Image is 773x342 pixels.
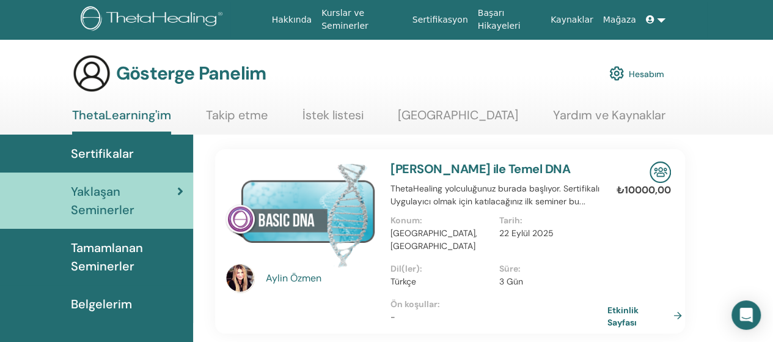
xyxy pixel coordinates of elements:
[71,240,143,274] font: Tamamlanan Seminerler
[272,15,312,24] font: Hakkında
[390,311,395,322] font: -
[629,69,664,80] font: Hesabım
[473,2,546,37] a: Başarı Hikayeleri
[650,162,671,183] img: Yüz Yüze Seminer
[317,2,408,37] a: Kurslar ve Seminerler
[499,276,523,287] font: 3 Gün
[266,272,288,284] font: Aylin
[266,271,379,286] a: Aylin Özmen
[116,61,266,85] font: Gösterge Panelim
[72,107,171,123] font: ThetaLearning'im
[499,228,554,239] font: 22 Eylül 2025
[72,54,111,93] img: generic-user-icon.jpg
[609,63,624,84] img: cog.svg
[267,9,317,31] a: Hakkında
[206,107,268,123] font: Takip etme
[546,9,598,31] a: Kaynaklar
[390,183,599,207] font: ThetaHealing yolculuğunuz burada başlıyor. Sertifikalı Uygulayıcı olmak için katılacağınız ilk se...
[225,162,376,267] img: Temel DNA
[390,263,420,274] font: Dil(ler)
[398,107,518,123] font: [GEOGRAPHIC_DATA]
[71,146,134,162] font: Sertifikalar
[499,263,518,274] font: Süre
[390,299,438,310] font: Ön koşullar
[398,108,518,132] a: [GEOGRAPHIC_DATA]
[390,276,416,287] font: Türkçe
[390,228,477,251] font: [GEOGRAPHIC_DATA], [GEOGRAPHIC_DATA]
[553,108,665,132] a: Yardım ve Kaynaklar
[420,263,422,274] font: :
[607,305,639,327] font: Etkinlik Sayfası
[321,8,368,31] font: Kurslar ve Seminerler
[438,299,440,310] font: :
[598,9,640,31] a: Mağaza
[520,215,522,226] font: :
[731,300,761,330] div: Intercom Messenger'ı açın
[72,108,171,135] a: ThetaLearning'im
[390,215,420,226] font: Konum
[603,15,636,24] font: Mağaza
[478,8,521,31] font: Başarı Hikayeleri
[71,296,132,312] font: Belgelerim
[607,303,687,327] a: Etkinlik Sayfası
[617,184,671,196] font: ₺10000,00
[302,107,364,123] font: İstek listesi
[408,9,473,31] a: Sertifikasyon
[290,272,321,284] font: Özmen
[551,15,593,24] font: Kaynaklar
[499,215,520,226] font: Tarih
[412,15,468,24] font: Sertifikasyon
[225,264,255,293] img: default.jpg
[553,107,665,123] font: Yardım ve Kaynaklar
[71,184,134,218] font: Yaklaşan Seminerler
[206,108,268,132] a: Takip etme
[81,6,227,34] img: logo.png
[420,215,422,226] font: :
[302,108,364,132] a: İstek listesi
[518,263,521,274] font: :
[390,161,570,177] a: [PERSON_NAME] ile Temel DNA
[609,60,664,87] a: Hesabım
